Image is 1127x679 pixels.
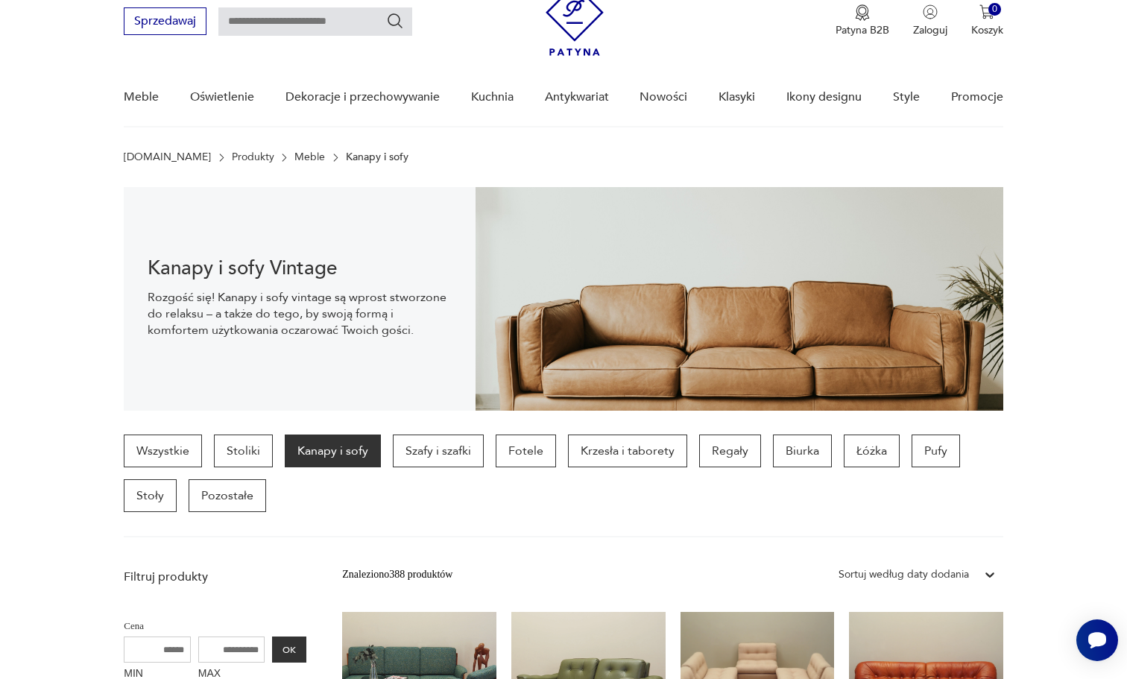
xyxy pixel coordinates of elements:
[912,435,960,467] a: Pufy
[893,69,920,126] a: Style
[836,23,889,37] p: Patyna B2B
[923,4,938,19] img: Ikonka użytkownika
[971,23,1003,37] p: Koszyk
[346,151,408,163] p: Kanapy i sofy
[124,479,177,512] a: Stoły
[148,259,452,277] h1: Kanapy i sofy Vintage
[294,151,325,163] a: Meble
[342,566,452,583] div: Znaleziono 388 produktów
[386,12,404,30] button: Szukaj
[124,435,202,467] a: Wszystkie
[844,435,900,467] a: Łóżka
[124,151,211,163] a: [DOMAIN_NAME]
[214,435,273,467] a: Stoliki
[640,69,687,126] a: Nowości
[913,23,947,37] p: Zaloguj
[545,69,609,126] a: Antykwariat
[285,435,381,467] a: Kanapy i sofy
[124,69,159,126] a: Meble
[699,435,761,467] a: Regały
[988,3,1001,16] div: 0
[124,569,306,585] p: Filtruj produkty
[124,17,206,28] a: Sprzedawaj
[124,618,306,634] p: Cena
[189,479,266,512] a: Pozostałe
[148,289,452,338] p: Rozgość się! Kanapy i sofy vintage są wprost stworzone do relaksu – a także do tego, by swoją for...
[971,4,1003,37] button: 0Koszyk
[951,69,1003,126] a: Promocje
[190,69,254,126] a: Oświetlenie
[1076,619,1118,661] iframe: Smartsupp widget button
[719,69,755,126] a: Klasyki
[285,69,440,126] a: Dekoracje i przechowywanie
[839,566,969,583] div: Sortuj według daty dodania
[786,69,862,126] a: Ikony designu
[124,7,206,35] button: Sprzedawaj
[836,4,889,37] a: Ikona medaluPatyna B2B
[393,435,484,467] a: Szafy i szafki
[773,435,832,467] a: Biurka
[476,187,1003,411] img: 4dcd11543b3b691785adeaf032051535.jpg
[979,4,994,19] img: Ikona koszyka
[568,435,687,467] a: Krzesła i taborety
[855,4,870,21] img: Ikona medalu
[232,151,274,163] a: Produkty
[272,637,306,663] button: OK
[471,69,514,126] a: Kuchnia
[913,4,947,37] button: Zaloguj
[836,4,889,37] button: Patyna B2B
[496,435,556,467] a: Fotele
